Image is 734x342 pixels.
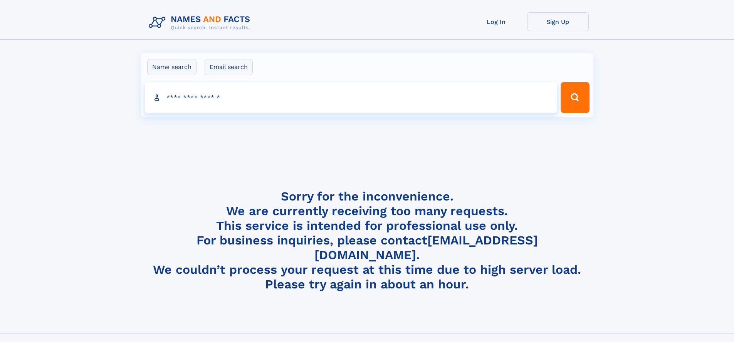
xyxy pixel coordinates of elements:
[465,12,527,31] a: Log In
[146,189,589,292] h4: Sorry for the inconvenience. We are currently receiving too many requests. This service is intend...
[145,82,558,113] input: search input
[527,12,589,31] a: Sign Up
[561,82,589,113] button: Search Button
[146,12,257,33] img: Logo Names and Facts
[314,233,538,262] a: [EMAIL_ADDRESS][DOMAIN_NAME]
[205,59,253,75] label: Email search
[147,59,197,75] label: Name search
